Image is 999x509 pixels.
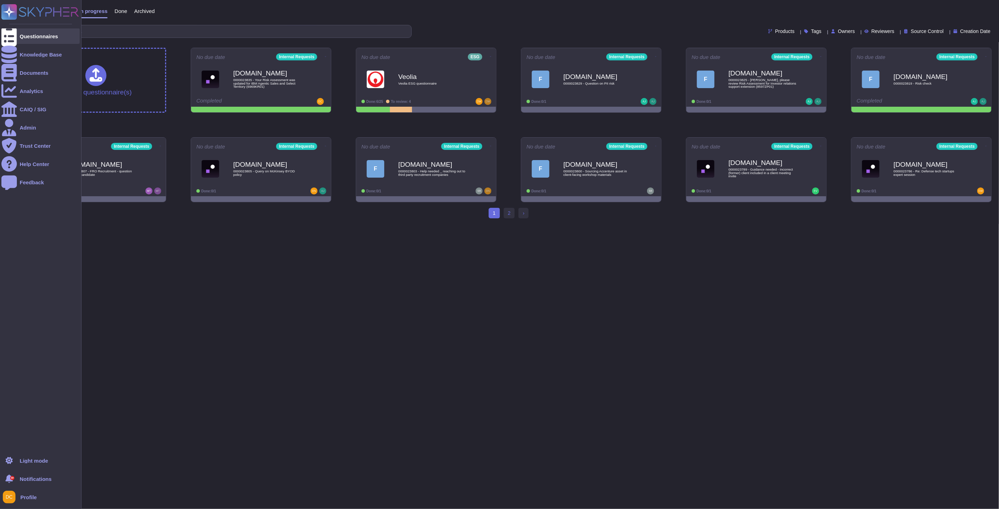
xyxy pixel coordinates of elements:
img: user [311,187,318,194]
span: Done [115,8,127,14]
img: user [476,187,483,194]
div: Analytics [20,88,43,94]
b: [DOMAIN_NAME] [894,73,964,80]
a: Analytics [1,83,80,99]
div: ESG [468,53,482,60]
span: 0000023800 - Sourcing Accenture asset in client-facing workshop materials [563,170,634,176]
a: Questionnaires [1,28,80,44]
div: Light mode [20,458,48,463]
span: Products [775,29,795,34]
span: Creation Date [960,29,991,34]
b: [DOMAIN_NAME] [729,70,799,77]
span: No due date [857,144,886,149]
span: No due date [692,144,720,149]
span: No due date [361,144,390,149]
div: Internal Requests [606,53,647,60]
a: CAIQ / SIG [1,101,80,117]
div: Trust Center [20,143,51,148]
div: Completed [857,98,943,105]
span: No due date [692,54,720,60]
span: Done: 0/1 [366,189,381,193]
b: Veolia [398,73,469,80]
span: 0000023825 - [PERSON_NAME], please review Risk Assessment for Investor relations support extensio... [729,78,799,88]
span: Source Control [911,29,943,34]
div: Internal Requests [771,53,812,60]
b: [DOMAIN_NAME] [894,161,964,168]
div: Admin [20,125,36,130]
img: user [641,98,648,105]
span: 0000023835 - Your Risk Assessment was updated for IBM Agentic Sales and Select Territory (6969KR01) [233,78,303,88]
span: No due date [857,54,886,60]
span: Done: 0/1 [201,189,216,193]
div: Feedback [20,180,44,185]
div: Internal Requests [111,143,152,150]
div: Internal Requests [276,143,317,150]
img: Logo [202,160,219,178]
img: user [812,187,819,194]
img: user [971,98,978,105]
img: user [815,98,822,105]
div: Knowledge Base [20,52,62,57]
span: Tags [811,29,822,34]
img: Logo [202,71,219,88]
span: No due date [196,54,225,60]
span: Archived [134,8,155,14]
div: Internal Requests [936,143,978,150]
b: [DOMAIN_NAME] [233,70,303,77]
a: Feedback [1,174,80,190]
img: user [484,98,491,105]
span: Reviewers [871,29,894,34]
span: › [523,210,524,216]
span: No due date [527,144,555,149]
img: user [484,187,491,194]
div: F [862,71,880,88]
img: user [649,98,657,105]
span: Done: 0/1 [697,189,711,193]
span: 0000023786 - Re: Defense tech startups expert session [894,170,964,176]
img: user [647,187,654,194]
div: Internal Requests [441,143,482,150]
input: Search by keywords [28,25,411,38]
span: Done: 6/25 [366,100,383,104]
span: 1 [489,208,500,218]
img: Logo [367,71,384,88]
b: [DOMAIN_NAME] [68,161,138,168]
div: Documents [20,70,48,75]
span: Done: 0/1 [531,100,546,104]
div: CAIQ / SIG [20,107,46,112]
span: Done: 0/1 [697,100,711,104]
div: Help Center [20,161,49,167]
a: Trust Center [1,138,80,153]
div: F [532,160,549,178]
img: user [319,187,326,194]
b: [DOMAIN_NAME] [729,159,799,166]
span: 0000023803 - Help needed _ reaching out to third party recruitment companies [398,170,469,176]
b: [DOMAIN_NAME] [563,73,634,80]
a: Admin [1,120,80,135]
div: Internal Requests [606,143,647,150]
button: user [1,489,20,505]
img: user [317,98,324,105]
span: To review: 4 [391,100,411,104]
span: No due date [361,54,390,60]
img: Logo [697,160,714,178]
div: Internal Requests [771,143,812,150]
img: Logo [862,160,880,178]
div: Internal Requests [936,53,978,60]
span: Done: 0/1 [531,189,546,193]
span: No due date [196,144,225,149]
span: 0000023829 - Question on PII risk [563,82,634,85]
span: Owners [838,29,855,34]
div: F [367,160,384,178]
img: user [980,98,987,105]
div: F [532,71,549,88]
div: Questionnaires [20,34,58,39]
img: user [3,491,15,503]
img: user [806,98,813,105]
div: Internal Requests [276,53,317,60]
span: 0000023819 - Risk check [894,82,964,85]
b: [DOMAIN_NAME] [398,161,469,168]
img: user [145,187,152,194]
a: Documents [1,65,80,80]
b: [DOMAIN_NAME] [233,161,303,168]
